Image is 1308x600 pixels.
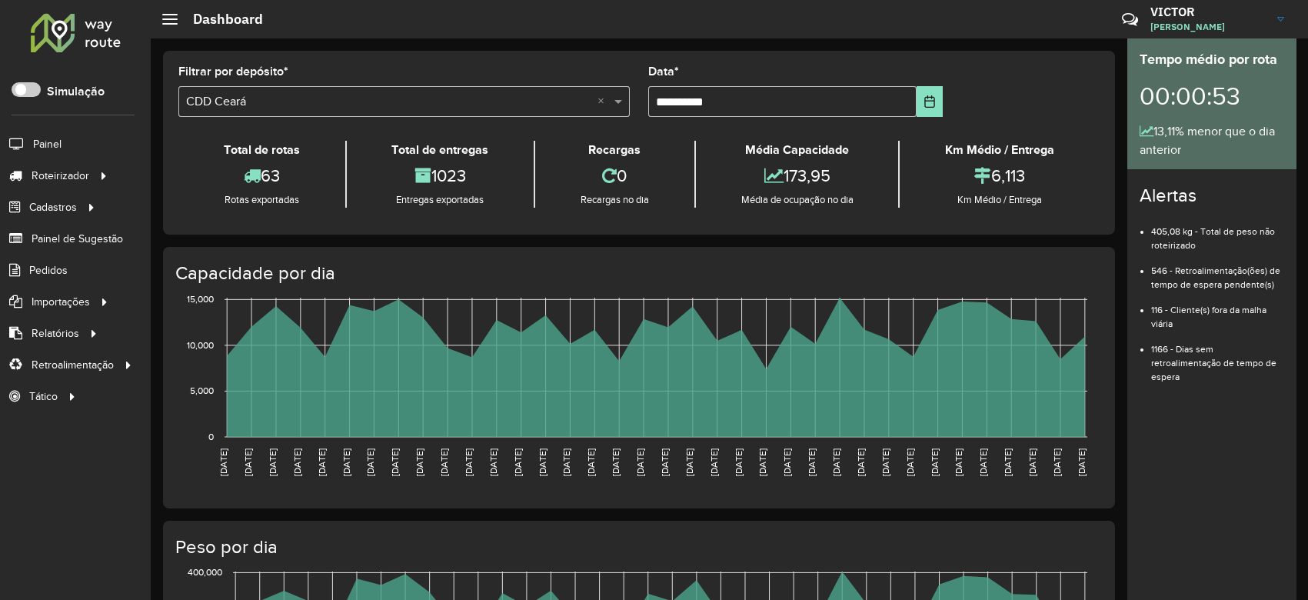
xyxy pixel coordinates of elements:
text: [DATE] [1003,448,1013,476]
label: Simulação [47,82,105,101]
div: Total de entregas [351,141,531,159]
div: Tempo médio por rota [1140,49,1284,70]
span: Pedidos [29,262,68,278]
text: [DATE] [757,448,767,476]
text: [DATE] [1077,448,1087,476]
div: Entregas exportadas [351,192,531,208]
text: [DATE] [414,448,424,476]
text: [DATE] [464,448,474,476]
div: Média de ocupação no dia [700,192,895,208]
text: [DATE] [317,448,327,476]
div: 13,11% menor que o dia anterior [1140,122,1284,159]
h3: VICTOR [1150,5,1266,19]
button: Choose Date [917,86,943,117]
div: 1023 [351,159,531,192]
h2: Dashboard [178,11,263,28]
span: Painel [33,136,62,152]
div: Recargas [539,141,691,159]
text: [DATE] [488,448,498,476]
text: [DATE] [880,448,890,476]
text: [DATE] [1027,448,1037,476]
h4: Alertas [1140,185,1284,207]
span: Cadastros [29,199,77,215]
text: [DATE] [243,448,253,476]
text: 10,000 [187,340,214,350]
span: [PERSON_NAME] [1150,20,1266,34]
span: Relatórios [32,325,79,342]
span: Roteirizador [32,168,89,184]
text: [DATE] [831,448,841,476]
text: [DATE] [734,448,744,476]
label: Filtrar por depósito [178,62,288,81]
text: [DATE] [561,448,571,476]
div: Rotas exportadas [182,192,341,208]
div: Total de rotas [182,141,341,159]
text: [DATE] [782,448,792,476]
text: [DATE] [684,448,694,476]
li: 1166 - Dias sem retroalimentação de tempo de espera [1151,331,1284,384]
text: [DATE] [439,448,449,476]
label: Data [648,62,679,81]
li: 546 - Retroalimentação(ões) de tempo de espera pendente(s) [1151,252,1284,292]
div: 63 [182,159,341,192]
span: Importações [32,294,90,310]
text: [DATE] [292,448,302,476]
text: [DATE] [856,448,866,476]
div: 00:00:53 [1140,70,1284,122]
div: Recargas no dia [539,192,691,208]
text: [DATE] [365,448,375,476]
text: 0 [208,432,214,442]
div: Críticas? Dúvidas? Elogios? Sugestões? Entre em contato conosco! [938,5,1099,46]
li: 116 - Cliente(s) fora da malha viária [1151,292,1284,331]
text: 400,000 [188,568,222,578]
text: [DATE] [660,448,670,476]
span: Tático [29,388,58,405]
span: Clear all [597,92,611,111]
text: [DATE] [954,448,964,476]
text: [DATE] [538,448,547,476]
text: [DATE] [635,448,645,476]
h4: Peso por dia [175,536,1100,558]
text: [DATE] [341,448,351,476]
h4: Capacidade por dia [175,262,1100,285]
span: Painel de Sugestão [32,231,123,247]
text: [DATE] [513,448,523,476]
div: 0 [539,159,691,192]
text: [DATE] [1052,448,1062,476]
text: [DATE] [611,448,621,476]
text: [DATE] [930,448,940,476]
li: 405,08 kg - Total de peso não roteirizado [1151,213,1284,252]
text: [DATE] [709,448,719,476]
text: [DATE] [586,448,596,476]
text: [DATE] [905,448,915,476]
text: [DATE] [268,448,278,476]
text: [DATE] [218,448,228,476]
text: 15,000 [187,294,214,304]
text: 5,000 [190,386,214,396]
text: [DATE] [390,448,400,476]
div: 6,113 [904,159,1096,192]
text: [DATE] [807,448,817,476]
div: Km Médio / Entrega [904,141,1096,159]
div: 173,95 [700,159,895,192]
div: Média Capacidade [700,141,895,159]
span: Retroalimentação [32,357,114,373]
text: [DATE] [978,448,988,476]
a: Contato Rápido [1113,3,1147,36]
div: Km Médio / Entrega [904,192,1096,208]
